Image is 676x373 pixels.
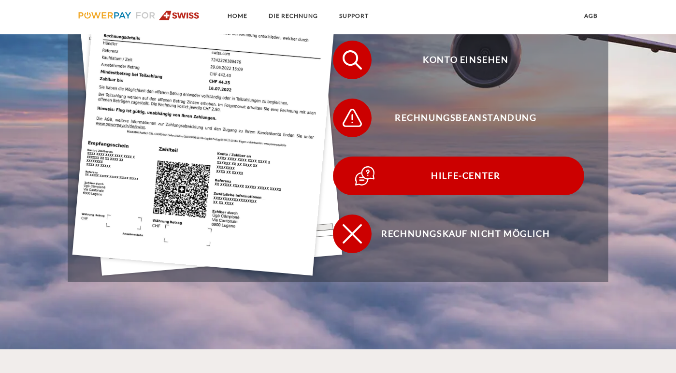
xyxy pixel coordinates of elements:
[353,164,377,188] img: qb_help.svg
[340,106,364,130] img: qb_warning.svg
[347,41,584,79] span: Konto einsehen
[333,157,584,195] button: Hilfe-Center
[576,7,606,25] a: agb
[331,7,377,25] a: SUPPORT
[347,215,584,253] span: Rechnungskauf nicht möglich
[340,48,364,72] img: qb_search.svg
[260,7,326,25] a: DIE RECHNUNG
[219,7,256,25] a: Home
[333,99,584,137] button: Rechnungsbeanstandung
[340,222,364,246] img: qb_close.svg
[347,99,584,137] span: Rechnungsbeanstandung
[78,11,200,20] img: logo-swiss.svg
[333,41,584,79] button: Konto einsehen
[347,157,584,195] span: Hilfe-Center
[333,215,584,253] button: Rechnungskauf nicht möglich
